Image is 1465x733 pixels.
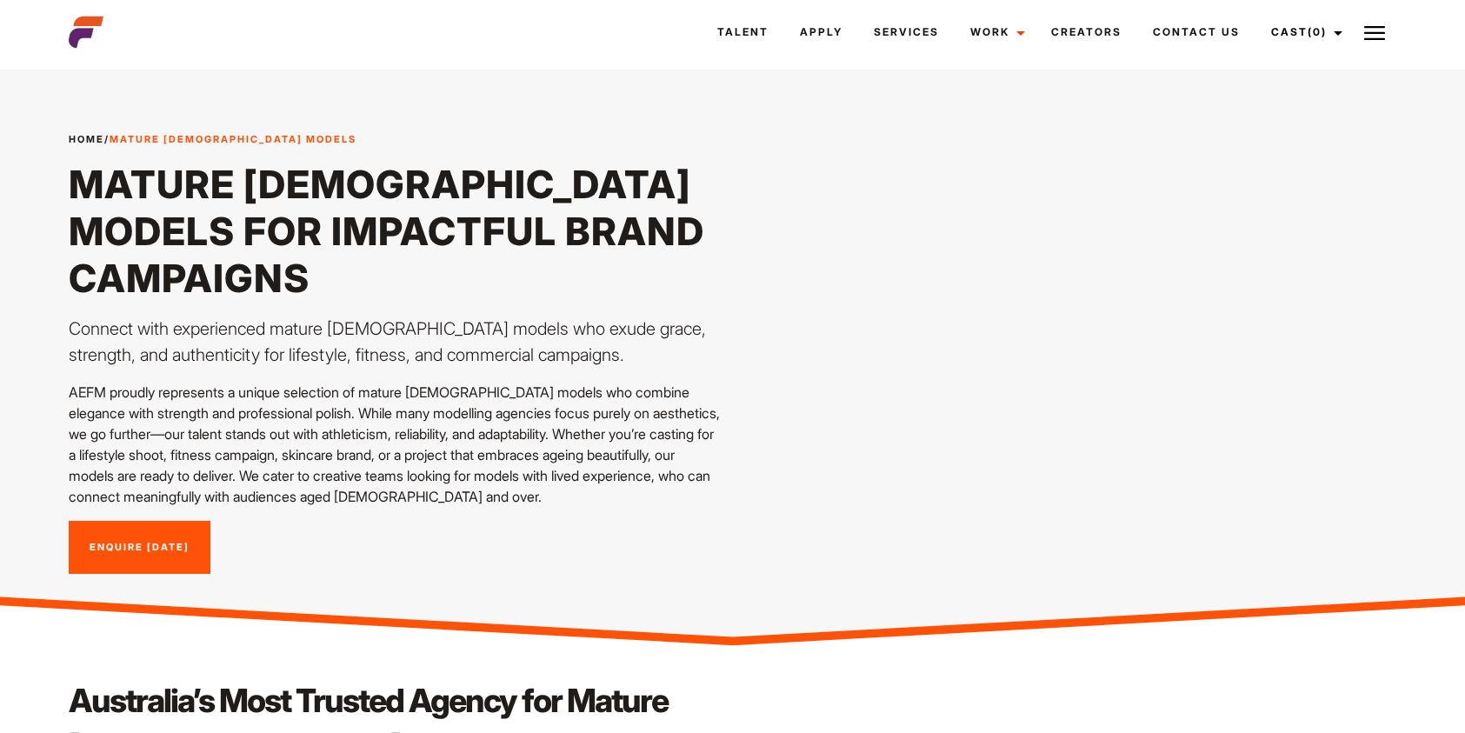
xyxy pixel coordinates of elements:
a: Home [69,133,104,145]
a: Contact Us [1137,9,1255,56]
p: Connect with experienced mature [DEMOGRAPHIC_DATA] models who exude grace, strength, and authenti... [69,316,722,368]
a: Cast(0) [1255,9,1353,56]
a: Enquire [DATE] [69,521,210,575]
img: Burger icon [1364,23,1385,43]
a: Work [955,9,1035,56]
img: cropped-aefm-brand-fav-22-square.png [69,15,103,50]
span: / [69,132,356,147]
a: Talent [702,9,784,56]
a: Apply [784,9,858,56]
h1: Mature [DEMOGRAPHIC_DATA] Models for Impactful Brand Campaigns [69,161,722,302]
a: Services [858,9,955,56]
p: AEFM proudly represents a unique selection of mature [DEMOGRAPHIC_DATA] models who combine elegan... [69,382,722,507]
span: (0) [1308,25,1327,38]
strong: Mature [DEMOGRAPHIC_DATA] Models [110,133,356,145]
a: Creators [1035,9,1137,56]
